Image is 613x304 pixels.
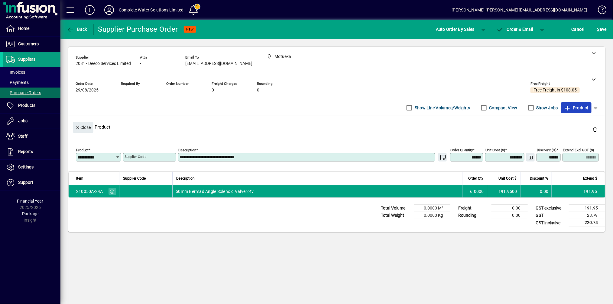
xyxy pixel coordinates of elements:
mat-label: Order Quantity [450,148,473,152]
span: Extend $ [583,175,597,182]
a: Staff [3,129,60,144]
button: Back [65,24,89,35]
span: 50mm Bermad Angle Solenoid Valve 24v [176,188,254,194]
span: ave [597,24,607,34]
span: Home [18,26,29,31]
a: Settings [3,160,60,175]
span: - [140,61,141,66]
button: Product [561,102,592,113]
div: 210050A-24A [76,188,103,194]
span: Suppliers [18,57,35,62]
span: Discount % [530,175,548,182]
a: Reports [3,144,60,159]
span: S [597,27,600,32]
span: Back [67,27,87,32]
td: 191.95 [569,205,605,212]
span: Payments [6,80,29,85]
button: Profile [99,5,119,15]
span: Order & Email [496,27,533,32]
span: [EMAIL_ADDRESS][DOMAIN_NAME] [185,61,252,66]
a: Support [3,175,60,190]
a: Customers [3,37,60,52]
a: Home [3,21,60,36]
label: Compact View [488,105,517,111]
button: Order & Email [493,24,536,35]
td: 0.00 [491,212,528,219]
span: Customers [18,41,39,46]
label: Show Line Volumes/Weights [414,105,470,111]
div: Supplier Purchase Order [98,24,178,34]
td: 28.79 [569,212,605,219]
td: 0.00 [520,185,552,197]
td: 191.9500 [487,185,520,197]
span: 0 [212,88,214,93]
span: Reports [18,149,33,154]
button: Cancel [570,24,586,35]
span: Item [76,175,83,182]
td: Total Weight [378,212,414,219]
td: GST inclusive [533,219,569,227]
label: Show Jobs [535,105,558,111]
span: Close [75,123,91,133]
span: Purchase Orders [6,90,41,95]
td: 6.0000 [463,185,487,197]
td: 220.74 [569,219,605,227]
td: 0.0000 Kg [414,212,450,219]
a: Jobs [3,114,60,129]
span: Financial Year [17,199,44,203]
span: Free Freight in $108.05 [534,88,577,93]
span: Staff [18,134,28,139]
span: Supplier Code [123,175,146,182]
mat-label: Product [76,148,89,152]
span: Products [18,103,35,108]
span: Support [18,180,33,185]
span: Product [564,103,589,113]
span: Unit Cost $ [498,175,517,182]
span: Auto Order By Sales [436,24,475,34]
td: GST [533,212,569,219]
span: Description [176,175,195,182]
a: Invoices [3,67,60,77]
span: NEW [186,27,194,31]
app-page-header-button: Close [71,124,95,130]
mat-label: Supplier Code [125,155,146,159]
td: Freight [455,205,491,212]
span: 0 [257,88,259,93]
span: Settings [18,165,34,169]
span: Jobs [18,118,28,123]
div: Product [68,116,605,138]
a: Knowledge Base [593,1,605,21]
span: - [166,88,167,93]
mat-label: Extend excl GST ($) [563,148,594,152]
td: 191.95 [552,185,605,197]
span: 2081 - Deeco Services Limited [76,61,131,66]
a: Products [3,98,60,113]
button: Save [596,24,608,35]
div: Complete Water Solutions Limited [119,5,184,15]
a: Payments [3,77,60,88]
td: 0.0000 M³ [414,205,450,212]
mat-label: Description [178,148,196,152]
app-page-header-button: Delete [588,126,602,132]
span: Order Qty [468,175,483,182]
span: Cancel [572,24,585,34]
button: Change Price Levels [526,153,535,162]
td: Rounding [455,212,491,219]
mat-label: Unit Cost ($) [485,148,505,152]
div: [PERSON_NAME] [PERSON_NAME][EMAIL_ADDRESS][DOMAIN_NAME] [452,5,587,15]
mat-label: Discount (%) [537,148,556,152]
span: 29/08/2025 [76,88,99,93]
app-page-header-button: Back [60,24,94,35]
button: Add [80,5,99,15]
td: GST exclusive [533,205,569,212]
span: Invoices [6,70,25,75]
button: Delete [588,122,602,136]
span: Package [22,211,38,216]
button: Close [73,122,93,133]
td: Total Volume [378,205,414,212]
td: 0.00 [491,205,528,212]
button: Auto Order By Sales [433,24,478,35]
a: Purchase Orders [3,88,60,98]
span: - [121,88,122,93]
